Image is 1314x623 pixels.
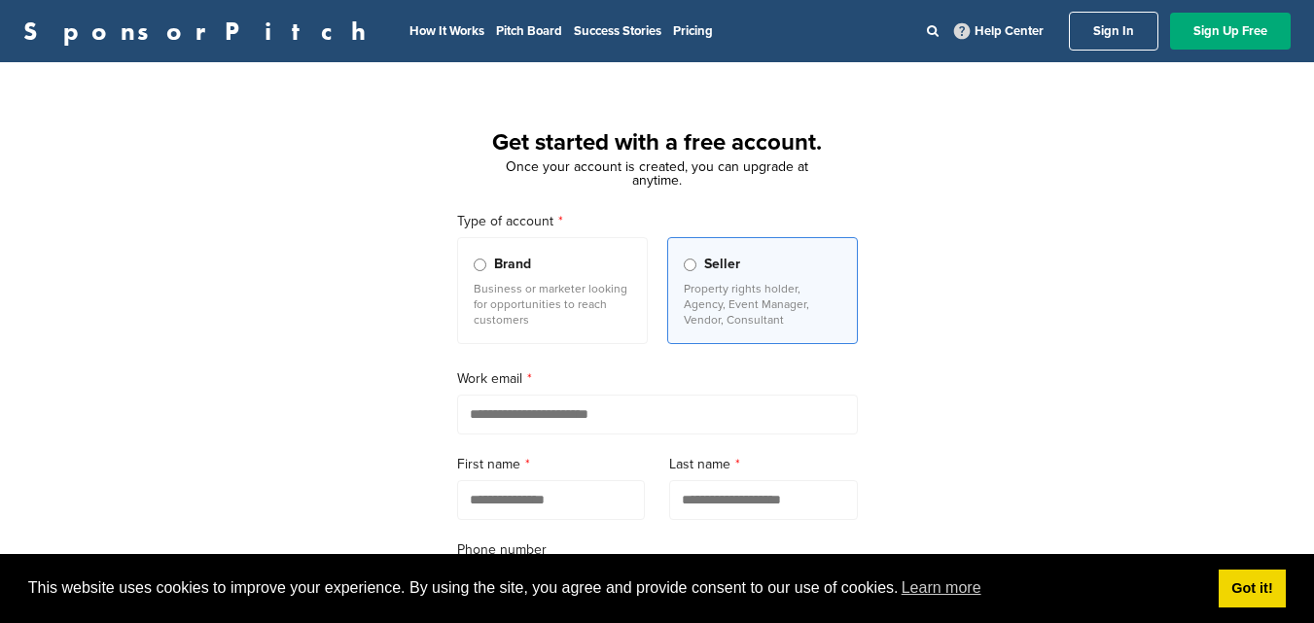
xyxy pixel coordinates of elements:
a: Sign In [1069,12,1158,51]
span: This website uses cookies to improve your experience. By using the site, you agree and provide co... [28,573,1203,603]
a: learn more about cookies [899,573,984,603]
a: Sign Up Free [1170,13,1291,50]
a: Pitch Board [496,23,562,39]
a: SponsorPitch [23,18,378,44]
input: Brand Business or marketer looking for opportunities to reach customers [474,259,486,271]
label: Last name [669,454,858,475]
a: Help Center [950,19,1048,43]
a: Pricing [673,23,713,39]
span: Once your account is created, you can upgrade at anytime. [506,158,808,189]
a: Success Stories [574,23,661,39]
label: Phone number [457,539,858,561]
a: How It Works [409,23,484,39]
span: Brand [494,254,531,275]
h1: Get started with a free account. [434,125,881,160]
p: Business or marketer looking for opportunities to reach customers [474,281,631,328]
p: Property rights holder, Agency, Event Manager, Vendor, Consultant [684,281,841,328]
span: Seller [704,254,740,275]
label: Work email [457,368,858,390]
label: First name [457,454,646,475]
input: Seller Property rights holder, Agency, Event Manager, Vendor, Consultant [684,259,696,271]
a: dismiss cookie message [1219,570,1286,608]
label: Type of account [457,211,858,232]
